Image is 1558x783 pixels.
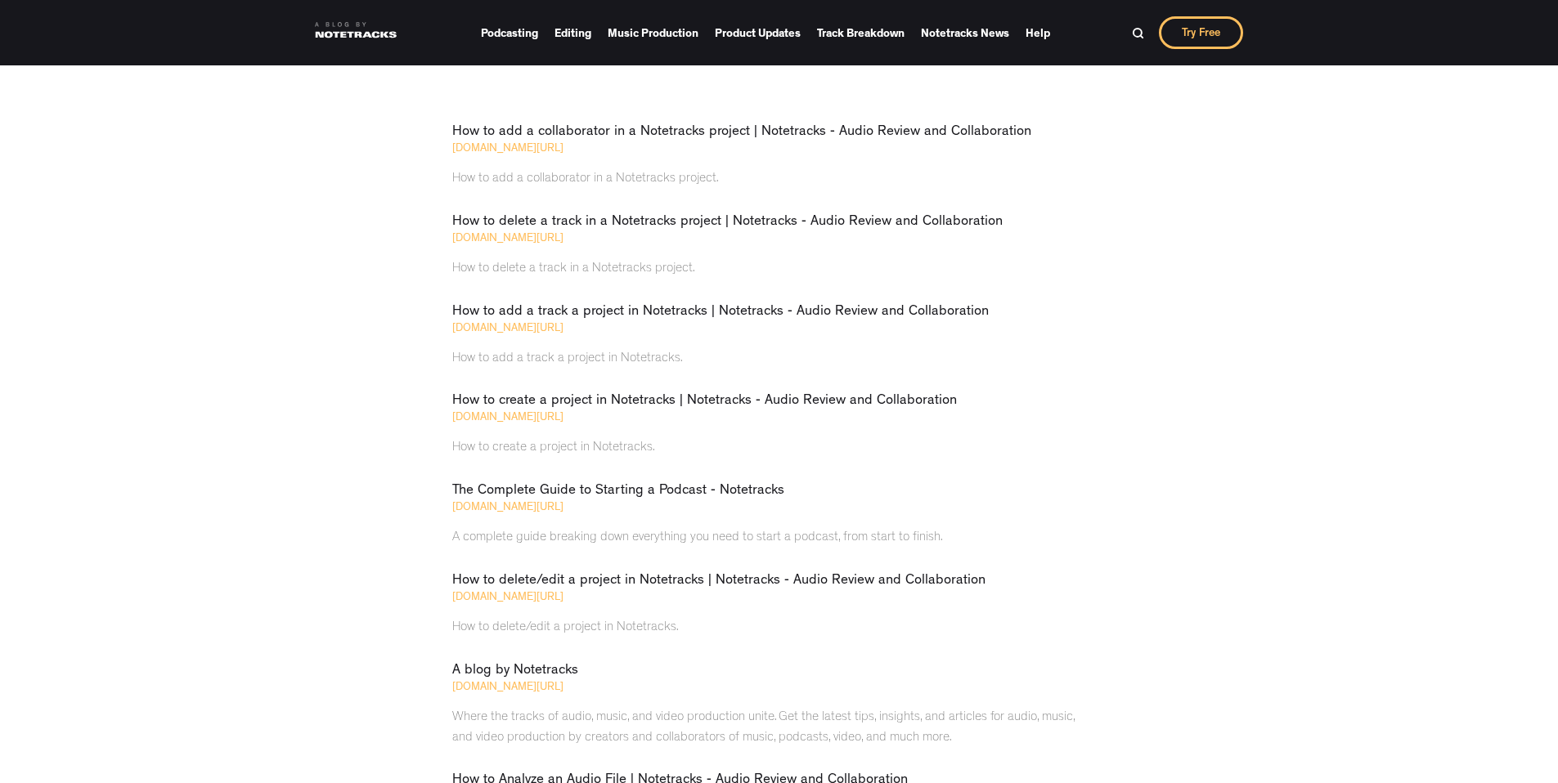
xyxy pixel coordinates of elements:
p: How to delete/edit a project in Notetracks. [452,618,1078,638]
p: How to add a collaborator in a Notetracks project. [452,169,1078,190]
div: [DOMAIN_NAME][URL] [452,499,1078,516]
div: [DOMAIN_NAME][URL] [452,320,1078,337]
a: How to delete/edit a project in Notetracks | Notetracks - Audio Review and Collaboration [452,574,986,588]
a: The Complete Guide to Starting a Podcast - Notetracks [452,484,784,498]
img: Search Bar [1132,27,1144,39]
a: How to add a collaborator in a Notetracks project | Notetracks - Audio Review and Collaboration [452,125,1031,139]
a: How to delete a track in a Notetracks project | Notetracks - Audio Review and Collaboration [452,215,1003,229]
a: Music Production [608,21,698,45]
p: How to create a project in Notetracks. [452,438,1078,459]
a: Notetracks News [921,21,1009,45]
a: How to add a track a project in Notetracks | Notetracks - Audio Review and Collaboration [452,305,989,319]
p: Where the tracks of audio, music, and video production unite. Get the latest tips, insights, and ... [452,708,1078,749]
div: [DOMAIN_NAME][URL] [452,589,1078,606]
p: How to delete a track in a Notetracks project. [452,259,1078,280]
div: [DOMAIN_NAME][URL] [452,679,1078,696]
a: How to create a project in Notetracks | Notetracks - Audio Review and Collaboration [452,394,957,408]
a: Track Breakdown [817,21,905,45]
p: A complete guide breaking down everything you need to start a podcast, from start to finish. [452,528,1078,548]
a: Podcasting [481,21,538,45]
p: How to add a track a project in Notetracks. [452,349,1078,369]
div: [DOMAIN_NAME][URL] [452,409,1078,426]
a: Help [1026,21,1050,45]
a: Product Updates [715,21,801,45]
a: Try Free [1159,16,1243,49]
a: Editing [555,21,591,45]
div: [DOMAIN_NAME][URL] [452,141,1078,157]
div: [DOMAIN_NAME][URL] [452,230,1078,247]
a: A blog by Notetracks [452,664,578,678]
